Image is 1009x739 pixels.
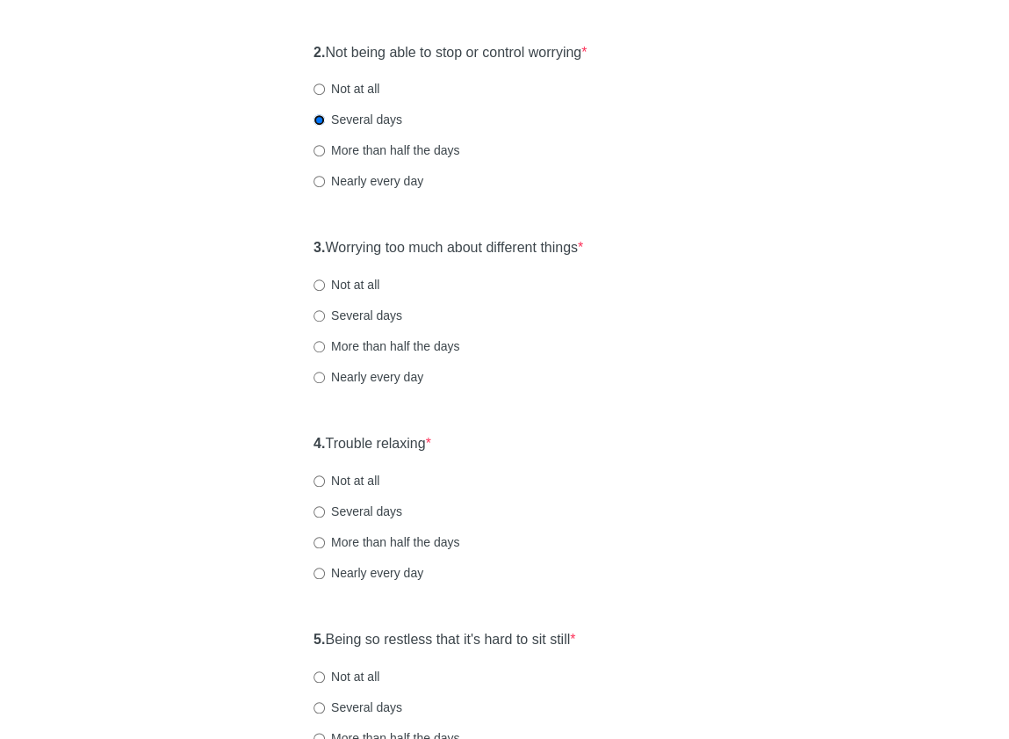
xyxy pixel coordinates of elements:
label: Nearly every day [314,368,423,386]
input: Several days [314,114,325,126]
input: Not at all [314,83,325,95]
label: Not at all [314,472,379,489]
strong: 3. [314,240,325,255]
input: Nearly every day [314,176,325,187]
label: Not being able to stop or control worrying [314,43,587,63]
label: Worrying too much about different things [314,238,583,258]
label: Several days [314,699,402,716]
input: Several days [314,702,325,714]
input: More than half the days [314,341,325,352]
input: Not at all [314,671,325,683]
label: Several days [314,503,402,520]
label: Several days [314,111,402,128]
label: More than half the days [314,337,459,355]
strong: 5. [314,632,325,647]
label: Trouble relaxing [314,434,431,454]
strong: 2. [314,45,325,60]
label: Being so restless that it's hard to sit still [314,630,575,650]
label: Nearly every day [314,172,423,190]
label: Not at all [314,668,379,685]
label: More than half the days [314,141,459,159]
input: Nearly every day [314,372,325,383]
input: Not at all [314,279,325,291]
input: Several days [314,310,325,322]
input: Not at all [314,475,325,487]
strong: 4. [314,436,325,451]
label: Not at all [314,276,379,293]
label: Not at all [314,80,379,98]
label: Several days [314,307,402,324]
label: More than half the days [314,533,459,551]
input: More than half the days [314,145,325,156]
input: More than half the days [314,537,325,548]
input: Nearly every day [314,568,325,579]
label: Nearly every day [314,564,423,582]
input: Several days [314,506,325,518]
